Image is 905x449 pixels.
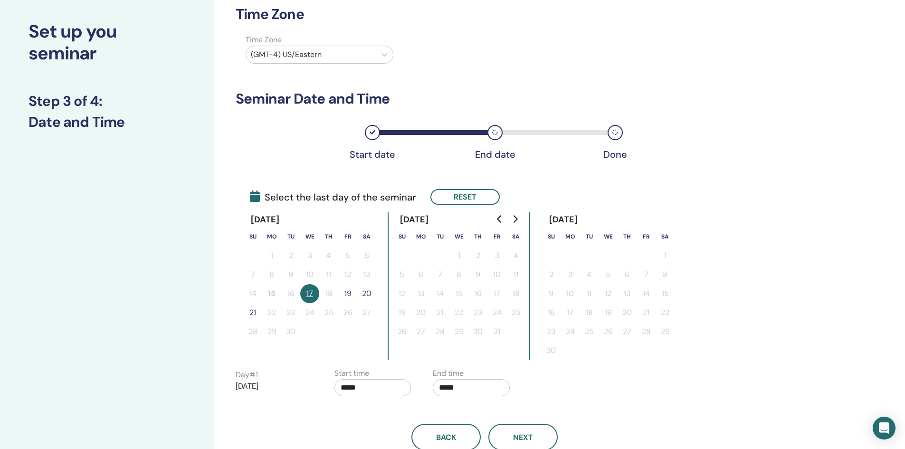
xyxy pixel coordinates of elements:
[250,190,416,204] span: Select the last day of the seminar
[357,265,376,284] button: 13
[334,368,369,379] label: Start time
[542,341,561,360] button: 30
[392,303,411,322] button: 19
[433,368,464,379] label: End time
[236,90,734,107] h3: Seminar Date and Time
[430,189,500,205] button: Reset
[449,284,468,303] button: 15
[281,265,300,284] button: 9
[561,322,580,341] button: 24
[618,322,637,341] button: 27
[436,432,456,442] span: Back
[542,227,561,246] th: Sunday
[492,210,507,229] button: Go to previous month
[561,265,580,284] button: 3
[591,149,639,160] div: Done
[430,284,449,303] button: 14
[392,265,411,284] button: 5
[300,246,319,265] button: 3
[338,246,357,265] button: 5
[637,265,656,284] button: 7
[506,284,525,303] button: 18
[468,303,487,322] button: 23
[561,227,580,246] th: Monday
[506,265,525,284] button: 11
[468,227,487,246] th: Thursday
[468,322,487,341] button: 30
[262,284,281,303] button: 15
[243,322,262,341] button: 28
[300,284,319,303] button: 17
[580,322,599,341] button: 25
[468,246,487,265] button: 2
[411,284,430,303] button: 13
[506,303,525,322] button: 25
[599,322,618,341] button: 26
[243,265,262,284] button: 7
[281,284,300,303] button: 16
[300,227,319,246] th: Wednesday
[236,6,734,23] h3: Time Zone
[243,227,262,246] th: Sunday
[561,303,580,322] button: 17
[506,246,525,265] button: 4
[262,322,281,341] button: 29
[449,322,468,341] button: 29
[656,303,675,322] button: 22
[599,284,618,303] button: 12
[349,149,396,160] div: Start date
[618,227,637,246] th: Thursday
[319,265,338,284] button: 11
[618,284,637,303] button: 13
[542,265,561,284] button: 2
[618,303,637,322] button: 20
[240,34,399,46] label: Time Zone
[637,303,656,322] button: 21
[449,303,468,322] button: 22
[411,227,430,246] th: Monday
[468,284,487,303] button: 16
[656,284,675,303] button: 15
[656,322,675,341] button: 29
[487,246,506,265] button: 3
[281,246,300,265] button: 2
[281,303,300,322] button: 23
[411,303,430,322] button: 20
[357,246,376,265] button: 6
[338,284,357,303] button: 19
[29,114,185,131] h3: Date and Time
[637,227,656,246] th: Friday
[243,284,262,303] button: 14
[487,322,506,341] button: 31
[29,93,185,110] h3: Step 3 of 4 :
[262,227,281,246] th: Monday
[281,322,300,341] button: 30
[357,303,376,322] button: 27
[580,227,599,246] th: Tuesday
[392,227,411,246] th: Sunday
[506,227,525,246] th: Saturday
[262,246,281,265] button: 1
[300,303,319,322] button: 24
[338,265,357,284] button: 12
[262,303,281,322] button: 22
[656,227,675,246] th: Saturday
[542,212,586,227] div: [DATE]
[411,265,430,284] button: 6
[542,303,561,322] button: 16
[430,303,449,322] button: 21
[507,210,523,229] button: Go to next month
[319,227,338,246] th: Thursday
[599,303,618,322] button: 19
[487,284,506,303] button: 17
[281,227,300,246] th: Tuesday
[468,265,487,284] button: 9
[471,149,519,160] div: End date
[243,212,287,227] div: [DATE]
[243,303,262,322] button: 21
[411,322,430,341] button: 27
[618,265,637,284] button: 6
[580,265,599,284] button: 4
[637,322,656,341] button: 28
[262,265,281,284] button: 8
